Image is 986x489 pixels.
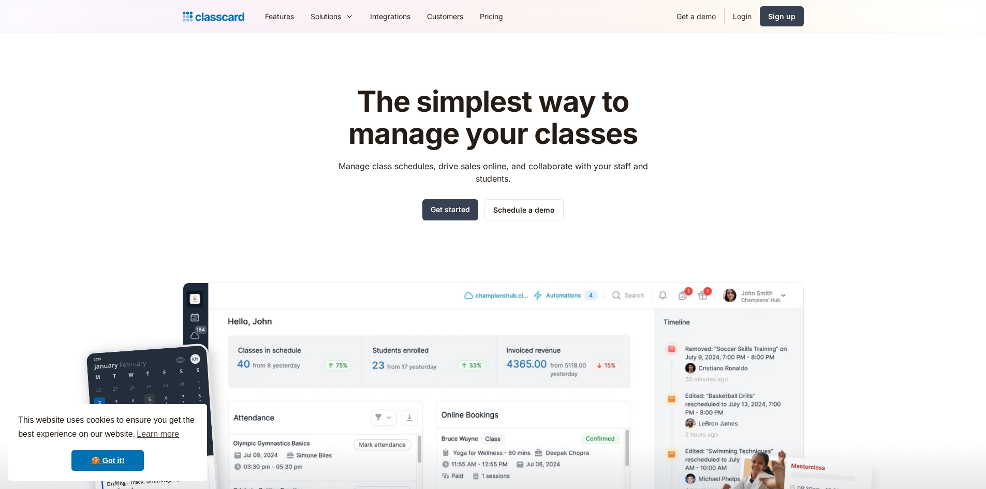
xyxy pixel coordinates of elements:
a: Login [725,5,760,28]
a: Get a demo [668,5,724,28]
a: Integrations [362,5,419,28]
p: Manage class schedules, drive sales online, and collaborate with your staff and students. [329,160,657,185]
a: learn more about cookies [135,426,181,442]
a: Sign up [760,6,804,26]
div: cookieconsent [8,404,207,481]
a: Pricing [472,5,511,28]
a: Features [257,5,302,28]
a: Schedule a demo [484,199,564,220]
h1: The simplest way to manage your classes [329,86,657,150]
div: Sign up [768,11,796,22]
div: Solutions [311,11,341,22]
a: Get started [422,199,478,220]
div: Solutions [302,5,362,28]
a: dismiss cookie message [71,450,144,471]
span: This website uses cookies to ensure you get the best experience on our website. [18,414,197,442]
a: Customers [419,5,472,28]
a: home [183,9,244,24]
